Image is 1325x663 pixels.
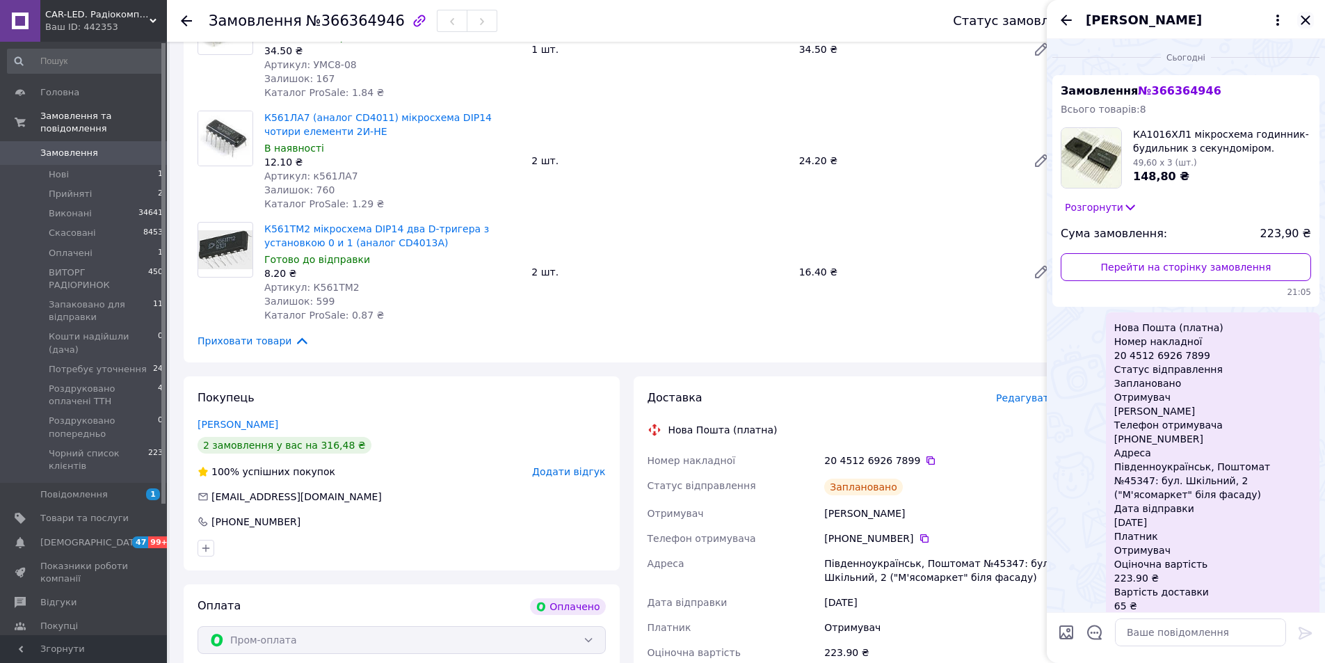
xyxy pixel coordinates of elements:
div: Нова Пошта (платна) [665,423,781,437]
span: № 366364946 [1138,84,1221,97]
span: Каталог ProSale: 1.84 ₴ [264,87,384,98]
span: Додати відгук [532,466,605,477]
div: Південноукраїнськ, Поштомат №45347: бул. Шкільний, 2 ("М'ясомаркет" біля фасаду) [821,551,1058,590]
span: 47 [132,536,148,548]
span: Залишок: 167 [264,73,335,84]
span: Оціночна вартість [648,647,741,658]
span: 24 [153,363,163,376]
span: 1 [158,247,163,259]
button: Назад [1058,12,1075,29]
span: Замовлення [1061,84,1221,97]
div: 12.10.2025 [1052,50,1319,64]
div: успішних покупок [198,465,335,479]
button: [PERSON_NAME] [1086,11,1286,29]
span: Артикул: УМС8-08 [264,59,357,70]
div: 8.20 ₴ [264,266,520,280]
span: Статус відправлення [648,480,756,491]
span: 49,60 x 3 (шт.) [1133,158,1197,168]
span: 99+ [148,536,171,548]
span: 11 [153,298,163,323]
span: Оплачені [49,247,93,259]
div: 34.50 ₴ [264,44,520,58]
span: Доставка [648,391,702,404]
a: К561ТМ2 мікросхема DIP14 два D-тригера з установкою 0 и 1 (аналог CD4013A) [264,223,489,248]
span: Артикул: К561ТМ2 [264,282,360,293]
span: Телефон отримувача [648,533,756,544]
span: 1 [158,168,163,181]
img: К561ТМ2 мікросхема DIP14 два D-тригера з установкою 0 и 1 (аналог CD4013A) [198,230,252,269]
button: Відкрити шаблони відповідей [1086,623,1104,641]
div: Ваш ID: 442353 [45,21,167,33]
button: Розгорнути [1061,200,1141,215]
span: Всього товарів: 8 [1061,104,1146,115]
a: Редагувати [1027,35,1055,63]
span: Каталог ProSale: 1.29 ₴ [264,198,384,209]
div: Отримувач [821,615,1058,640]
span: №366364946 [306,13,405,29]
span: Чорний список клієнтів [49,447,148,472]
span: Артикул: к561ЛА7 [264,170,358,182]
span: Запаковано для відправки [49,298,153,323]
span: Покупець [198,391,255,404]
img: К561ЛА7 (аналог CD4011) мікросхема DIP14 чотири елементи 2И-НЕ [198,111,252,166]
span: В наявності [264,143,324,154]
span: Сума замовлення: [1061,226,1167,242]
span: Платник [648,622,691,633]
span: Нові [49,168,69,181]
span: 34641 [138,207,163,220]
span: Головна [40,86,79,99]
span: ВИТОРГ РАДІОРИНОК [49,266,148,291]
span: [DEMOGRAPHIC_DATA] [40,536,143,549]
div: [PHONE_NUMBER] [210,515,302,529]
span: 148,80 ₴ [1133,170,1189,183]
span: Скасовані [49,227,96,239]
span: [EMAIL_ADDRESS][DOMAIN_NAME] [211,491,382,502]
span: Дата відправки [648,597,728,608]
span: Нова Пошта (платна) Номер накладної 20 4512 6926 7899 Статус відправлення Заплановано Отримувач [... [1114,321,1311,613]
span: Роздруковано попередньо [49,415,158,440]
span: 1 [146,488,160,500]
span: Залишок: 760 [264,184,335,195]
div: Оплачено [530,598,605,615]
div: [DATE] [821,590,1058,615]
div: [PHONE_NUMBER] [824,532,1055,545]
button: Закрити [1297,12,1314,29]
a: Редагувати [1027,258,1055,286]
span: Номер накладної [648,455,736,466]
span: Кошти надійшли (дача) [49,330,158,356]
div: 2 замовлення у вас на 316,48 ₴ [198,437,371,454]
span: 21:05 12.10.2025 [1061,287,1311,298]
div: 24.20 ₴ [794,151,1022,170]
span: Оплата [198,599,241,612]
a: К561ЛА7 (аналог CD4011) мікросхема DIP14 чотири елементи 2И-НЕ [264,112,492,137]
div: Статус замовлення [953,14,1081,28]
span: Готово до відправки [264,254,370,265]
span: Товари та послуги [40,512,129,525]
span: Повідомлення [40,488,108,501]
span: Отримувач [648,508,704,519]
div: [PERSON_NAME] [821,501,1058,526]
input: Пошук [7,49,164,74]
span: 100% [211,466,239,477]
span: Каталог ProSale: 0.87 ₴ [264,310,384,321]
div: 34.50 ₴ [794,40,1022,59]
span: 0 [158,330,163,356]
span: Редагувати [996,392,1055,404]
span: 8453 [143,227,163,239]
span: CAR-LED. Радіокомпоненти та LED освітлення. [45,8,150,21]
a: Перейти на сторінку замовлення [1061,253,1311,281]
span: Сьогодні [1161,52,1211,64]
div: Заплановано [824,479,903,495]
span: Показники роботи компанії [40,560,129,585]
span: КА1016ХЛ1 мікросхема годинник-будильник з секундоміром. [1133,127,1311,155]
span: Замовлення [209,13,302,29]
div: 1 шт. [526,40,793,59]
span: 4 [158,383,163,408]
a: Редагувати [1027,147,1055,175]
div: 20 4512 6926 7899 [824,454,1055,468]
a: [PERSON_NAME] [198,419,278,430]
span: Прийняті [49,188,92,200]
div: 2 шт. [526,262,793,282]
span: 223,90 ₴ [1260,226,1311,242]
span: 0 [158,415,163,440]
